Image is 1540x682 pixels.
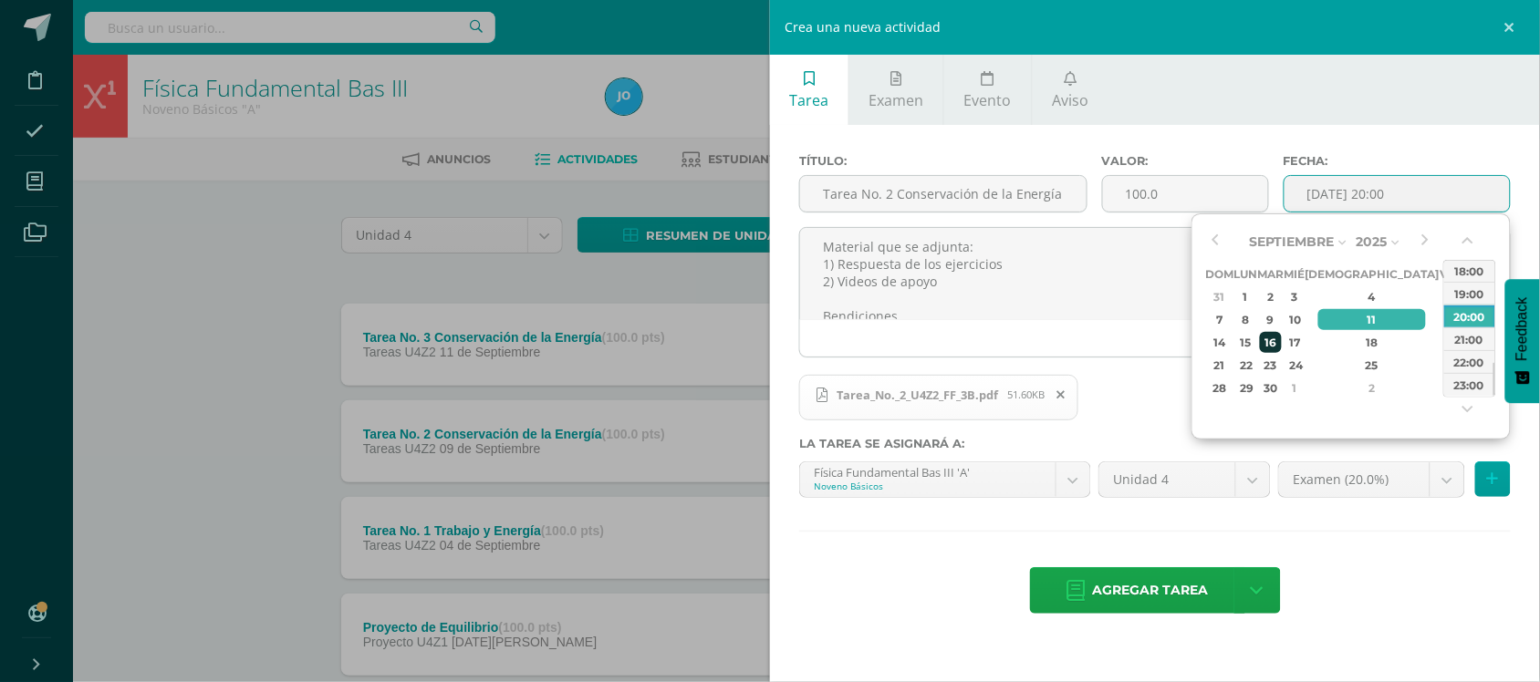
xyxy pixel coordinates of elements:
th: Mar [1258,263,1285,285]
div: 5 [1441,286,1458,307]
div: 19 [1441,332,1458,353]
div: 15 [1236,332,1255,353]
th: Lun [1234,263,1258,285]
div: 14 [1209,332,1232,353]
span: Agregar tarea [1093,568,1209,613]
input: Puntos máximos [1103,176,1268,212]
div: 21 [1209,355,1232,376]
label: Título: [799,154,1087,168]
span: Examen (20.0%) [1293,462,1416,497]
span: Feedback [1514,297,1531,361]
div: Física Fundamental Bas III 'A' [814,462,1042,480]
a: Aviso [1033,55,1108,125]
div: 18:00 [1444,259,1495,282]
span: Evento [964,90,1012,110]
div: 1 [1236,286,1255,307]
div: 23:00 [1444,373,1495,396]
label: La tarea se asignará a: [799,437,1511,450]
th: Mié [1285,263,1306,285]
a: Tarea [770,55,848,125]
th: [DEMOGRAPHIC_DATA] [1306,263,1440,285]
div: 2 [1318,377,1426,398]
span: Tarea_No._2_U4Z2_FF_3B.pdf [799,375,1078,420]
div: 31 [1209,286,1232,307]
span: Tarea [790,90,829,110]
div: 7 [1209,309,1232,330]
div: 19:00 [1444,282,1495,305]
div: 24 [1286,355,1303,376]
th: Vie [1440,263,1461,285]
div: 17 [1286,332,1303,353]
input: Fecha de entrega [1285,176,1510,212]
th: Dom [1206,263,1234,285]
span: Unidad 4 [1113,462,1222,497]
div: 11 [1318,309,1426,330]
label: Valor: [1102,154,1269,168]
span: 2025 [1357,233,1388,250]
div: 25 [1318,355,1426,376]
span: 51.60KB [1008,387,1046,401]
div: 8 [1236,309,1255,330]
div: 23 [1260,355,1281,376]
div: 1 [1286,377,1303,398]
a: Examen (20.0%) [1279,462,1464,497]
div: 21:00 [1444,327,1495,350]
div: 3 [1441,377,1458,398]
div: 26 [1441,355,1458,376]
div: 10 [1286,309,1303,330]
div: 18 [1318,332,1426,353]
div: 4 [1318,286,1426,307]
a: Física Fundamental Bas III 'A'Noveno Básicos [800,462,1090,497]
span: Remover archivo [1046,385,1077,405]
div: 22:00 [1444,350,1495,373]
span: Septiembre [1250,233,1335,250]
div: 28 [1209,377,1232,398]
span: Tarea_No._2_U4Z2_FF_3B.pdf [828,387,1008,402]
a: Unidad 4 [1099,462,1270,497]
input: Título [800,176,1087,212]
div: 30 [1260,377,1281,398]
div: Noveno Básicos [814,480,1042,492]
div: 29 [1236,377,1255,398]
div: 22 [1236,355,1255,376]
span: Examen [869,90,924,110]
div: 3 [1286,286,1303,307]
div: 16 [1260,332,1281,353]
button: Feedback - Mostrar encuesta [1505,279,1540,403]
span: Aviso [1052,90,1088,110]
a: Examen [849,55,943,125]
label: Fecha: [1284,154,1511,168]
a: Evento [944,55,1031,125]
div: 2 [1260,286,1281,307]
div: 20:00 [1444,305,1495,327]
div: 9 [1260,309,1281,330]
div: 12 [1441,309,1458,330]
